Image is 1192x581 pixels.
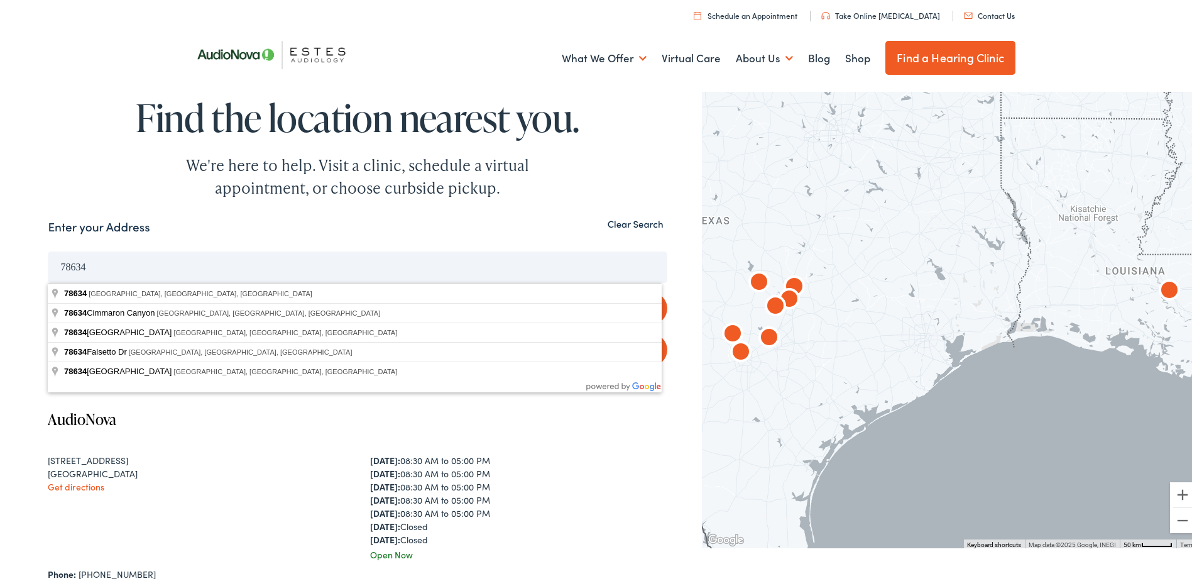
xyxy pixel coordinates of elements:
span: 78634 [64,286,87,296]
h1: Find the location nearest you. [48,94,667,136]
strong: [DATE]: [370,517,400,530]
a: Schedule an Appointment [694,8,797,18]
a: What We Offer [562,33,647,79]
span: 78634 [64,325,87,335]
div: AudioNova [774,283,804,313]
strong: Phone: [48,565,76,578]
span: 78634 [64,306,87,315]
span: [GEOGRAPHIC_DATA] [64,325,173,335]
strong: [DATE]: [370,531,400,543]
img: utility icon [821,9,830,17]
a: Shop [845,33,870,79]
strong: [DATE]: [370,478,400,490]
div: AudioNova [744,266,774,296]
div: AudioNova [718,318,748,348]
div: AudioNova [760,290,790,320]
strong: [DATE]: [370,491,400,504]
div: We're here to help. Visit a clinic, schedule a virtual appointment, or choose curbside pickup. [156,152,559,197]
a: AudioNova [48,406,116,427]
div: AudioNova [1154,274,1184,304]
div: [STREET_ADDRESS] [48,451,345,465]
span: 78634 [64,364,87,373]
button: Keyboard shortcuts [967,538,1021,547]
a: Contact Us [964,8,1015,18]
span: [GEOGRAPHIC_DATA], [GEOGRAPHIC_DATA], [GEOGRAPHIC_DATA] [89,287,312,295]
div: AudioNova [726,336,756,366]
a: About Us [736,33,793,79]
span: [GEOGRAPHIC_DATA], [GEOGRAPHIC_DATA], [GEOGRAPHIC_DATA] [157,307,381,314]
span: [GEOGRAPHIC_DATA], [GEOGRAPHIC_DATA], [GEOGRAPHIC_DATA] [173,326,397,334]
a: Get directions [48,478,104,490]
button: Clear Search [604,216,667,228]
input: Enter your address or zip code [48,249,667,280]
a: Find a Hearing Clinic [885,38,1015,72]
div: 08:30 AM to 05:00 PM 08:30 AM to 05:00 PM 08:30 AM to 05:00 PM 08:30 AM to 05:00 PM 08:30 AM to 0... [370,451,667,544]
img: Google [705,529,746,546]
a: Blog [808,33,830,79]
strong: [DATE]: [370,504,400,517]
div: Open Now [370,546,667,559]
img: utility icon [694,9,701,17]
a: Take Online [MEDICAL_DATA] [821,8,940,18]
strong: [DATE]: [370,451,400,464]
strong: [DATE]: [370,465,400,477]
span: [GEOGRAPHIC_DATA] [64,364,173,373]
a: Virtual Care [662,33,721,79]
span: 78634 [64,345,87,354]
a: [PHONE_NUMBER] [79,565,156,578]
span: Map data ©2025 Google, INEGI [1029,539,1116,546]
div: AudioNova [779,270,809,301]
span: [GEOGRAPHIC_DATA], [GEOGRAPHIC_DATA], [GEOGRAPHIC_DATA] [173,365,397,373]
span: [GEOGRAPHIC_DATA], [GEOGRAPHIC_DATA], [GEOGRAPHIC_DATA] [129,346,353,353]
a: Open this area in Google Maps (opens a new window) [705,529,746,546]
span: Falsetto Dr [64,345,129,354]
button: Map Scale: 50 km per 46 pixels [1120,537,1176,546]
img: utility icon [964,10,973,16]
label: Enter your Address [48,216,150,234]
span: Cimmaron Canyon [64,306,157,315]
div: [GEOGRAPHIC_DATA] [48,465,345,478]
div: AudioNova [754,321,784,351]
span: 50 km [1124,539,1141,546]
